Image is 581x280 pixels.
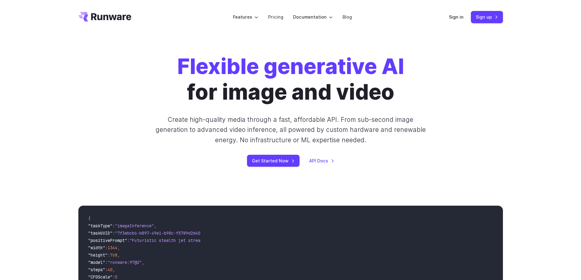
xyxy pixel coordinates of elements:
[110,252,117,258] span: 768
[88,267,105,272] span: "steps"
[127,238,130,243] span: :
[105,260,108,265] span: :
[108,260,142,265] span: "runware:97@2"
[142,260,144,265] span: ,
[309,157,334,164] a: API Docs
[113,267,115,272] span: ,
[177,54,404,105] h1: for image and video
[105,267,108,272] span: :
[113,230,115,236] span: :
[293,13,333,20] label: Documentation
[268,13,283,20] a: Pricing
[117,245,120,250] span: ,
[177,53,404,79] strong: Flexible generative AI
[108,252,110,258] span: :
[233,13,258,20] label: Features
[88,230,113,236] span: "taskUUID"
[88,223,113,229] span: "taskType"
[88,252,108,258] span: "height"
[105,245,108,250] span: :
[88,260,105,265] span: "model"
[113,274,115,280] span: :
[115,230,208,236] span: "7f3ebcb6-b897-49e1-b98c-f5789d2d40d7"
[113,223,115,229] span: :
[108,267,113,272] span: 40
[247,155,299,167] a: Get Started Now
[155,115,426,145] p: Create high-quality media through a fast, affordable API. From sub-second image generation to adv...
[78,12,131,22] a: Go to /
[115,223,154,229] span: "imageInference"
[108,245,117,250] span: 1344
[343,13,352,20] a: Blog
[115,274,117,280] span: 5
[88,216,91,221] span: {
[88,238,127,243] span: "positivePrompt"
[88,245,105,250] span: "width"
[449,13,464,20] a: Sign in
[130,238,352,243] span: "Futuristic stealth jet streaking through a neon-lit cityscape with glowing purple exhaust"
[471,11,503,23] a: Sign up
[88,274,113,280] span: "CFGScale"
[117,252,120,258] span: ,
[154,223,156,229] span: ,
